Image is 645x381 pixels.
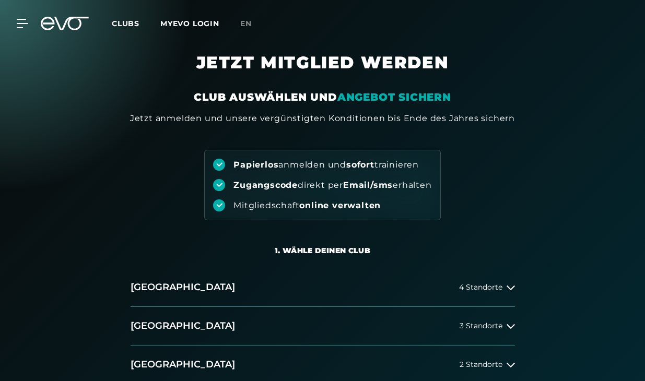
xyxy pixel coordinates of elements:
div: Jetzt anmelden und unsere vergünstigten Konditionen bis Ende des Jahres sichern [130,112,515,125]
span: 2 Standorte [460,361,502,368]
a: Clubs [112,18,160,28]
a: en [240,18,264,30]
span: Clubs [112,19,139,28]
strong: Zugangscode [233,180,298,190]
div: anmelden und trainieren [233,159,419,171]
strong: Papierlos [233,160,278,170]
div: CLUB AUSWÄHLEN UND [194,90,451,104]
em: ANGEBOT SICHERN [337,91,451,103]
strong: online verwalten [299,200,381,210]
span: 4 Standorte [459,283,502,291]
strong: Email/sms [343,180,393,190]
h2: [GEOGRAPHIC_DATA] [131,281,235,294]
h2: [GEOGRAPHIC_DATA] [131,319,235,332]
a: MYEVO LOGIN [160,19,219,28]
span: 3 Standorte [460,322,502,330]
div: 1. Wähle deinen Club [275,245,370,256]
div: direkt per erhalten [233,180,431,191]
button: [GEOGRAPHIC_DATA]3 Standorte [131,307,515,346]
span: en [240,19,252,28]
button: [GEOGRAPHIC_DATA]4 Standorte [131,268,515,307]
strong: sofort [346,160,374,170]
h1: JETZT MITGLIED WERDEN [83,52,563,90]
h2: [GEOGRAPHIC_DATA] [131,358,235,371]
div: Mitgliedschaft [233,200,381,211]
